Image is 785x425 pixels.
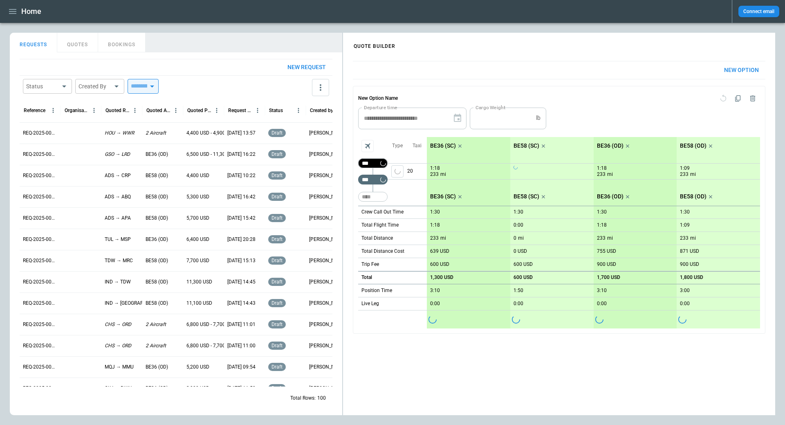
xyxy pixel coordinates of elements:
p: BE36 (OD) [146,236,168,243]
p: BE58 (OD) [146,300,168,307]
p: 233 [680,235,689,241]
p: 1:30 [430,209,440,215]
p: Crew Call Out Time [361,209,404,216]
p: BE58 (OD) [146,172,168,179]
label: Departure time [364,104,397,111]
p: [PERSON_NAME] [309,236,343,243]
p: REQ-2025-000247 [23,236,57,243]
p: Total Flight Time [361,222,399,229]
p: 1:50 [514,288,523,294]
p: BE58 (SC) [514,193,539,200]
p: [PERSON_NAME] [309,279,343,286]
p: 7,700 USD [186,257,209,264]
span: Aircraft selection [361,140,374,152]
p: REQ-2025-000244 [23,300,57,307]
p: [DATE] 13:57 [227,130,256,137]
button: Status column menu [293,105,304,116]
div: Too short [358,175,388,184]
p: 3:00 [680,288,690,294]
p: 1:30 [680,209,690,215]
p: TUL → MSP [105,236,131,243]
p: 5,300 USD [186,193,209,200]
p: BE58 (OD) [680,193,706,200]
p: REQ-2025-000251 [23,151,57,158]
button: Quoted Price column menu [211,105,222,116]
p: BE58 (OD) [146,193,168,200]
p: BE36 (SC) [430,193,456,200]
p: Trip Fee [361,261,379,268]
p: 871 USD [680,248,699,254]
p: Total Distance [361,235,393,242]
p: ADS → ABQ [105,193,131,200]
p: BE36 (OD) [597,193,624,200]
p: [PERSON_NAME] [309,151,343,158]
p: BE36 (OD) [146,364,168,371]
p: [DATE] 15:13 [227,257,256,264]
p: 1:09 [680,165,690,171]
p: [DATE] 11:00 [227,342,256,349]
p: mi [690,235,696,242]
div: Reference [24,108,45,113]
span: draft [270,300,284,306]
p: Position Time [361,287,392,294]
p: 6,500 USD - 11,300 USD [186,151,239,158]
h1: Home [21,7,41,16]
p: 0 [514,235,516,241]
span: draft [270,364,284,370]
p: MQJ → MMU [105,364,134,371]
button: Organisation column menu [89,105,99,116]
button: BOOKINGS [98,33,146,52]
p: ADS → CRP [105,172,131,179]
p: 11,100 USD [186,300,212,307]
div: Quoted Price [187,108,211,113]
p: 11,300 USD [186,279,212,286]
p: 233 [597,171,606,178]
p: 6,800 USD - 7,700 USD [186,321,236,328]
p: BE36 (OD) [146,151,168,158]
p: [DATE] 14:45 [227,279,256,286]
p: REQ-2025-000248 [23,215,57,222]
p: 600 USD [514,261,533,268]
p: [PERSON_NAME] [309,364,343,371]
p: 5,700 USD [186,215,209,222]
span: draft [270,279,284,285]
p: Live Leg [361,300,379,307]
p: [PERSON_NAME] [309,193,343,200]
p: [PERSON_NAME] [309,300,343,307]
p: [DATE] 11:01 [227,321,256,328]
p: TDW → MRC [105,257,133,264]
p: 755 USD [597,248,616,254]
button: Request Created At (UTC-05:00) column menu [252,105,263,116]
label: Cargo Weight [475,104,505,111]
p: 1,300 USD [430,274,453,281]
p: 1:09 [680,222,690,228]
p: [DATE] 16:42 [227,193,256,200]
p: 3:10 [430,288,440,294]
span: draft [270,236,284,242]
span: draft [270,151,284,157]
button: REQUESTS [10,33,57,52]
p: Taxi [413,142,422,149]
span: draft [270,322,284,327]
button: Quoted Route column menu [130,105,140,116]
h6: Total [361,275,372,280]
p: [PERSON_NAME] [309,321,343,328]
p: [DATE] 16:22 [227,151,256,158]
h6: New Option Name [358,91,398,106]
span: draft [270,258,284,263]
p: IND → TDW [105,279,131,286]
p: BE58 (OD) [146,257,168,264]
button: Connect email [738,6,779,17]
span: draft [270,194,284,200]
p: [DATE] 10:22 [227,172,256,179]
div: Quoted Route [105,108,130,113]
p: REQ-2025-000241 [23,364,57,371]
p: 1,700 USD [597,274,620,281]
p: 0:00 [680,301,690,307]
p: ADS → APA [105,215,131,222]
p: mi [440,235,446,242]
p: 233 [680,171,689,178]
p: 0:00 [514,301,523,307]
p: GSO → LRD [105,151,130,158]
p: REQ-2025-000249 [23,193,57,200]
